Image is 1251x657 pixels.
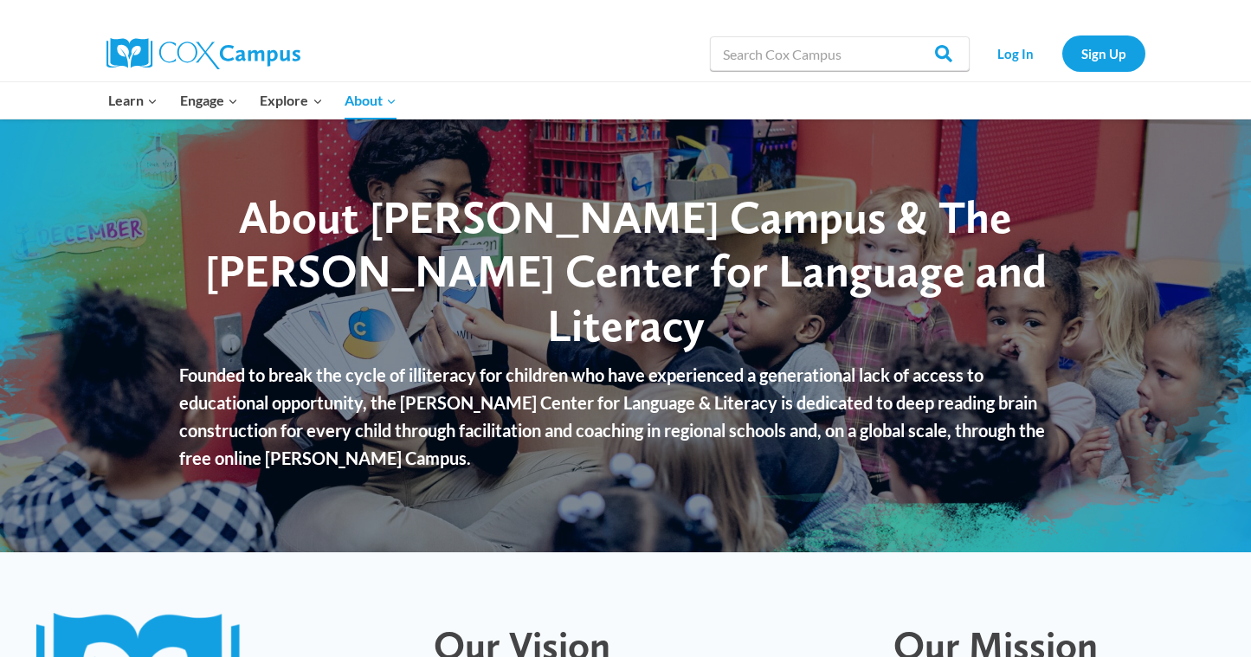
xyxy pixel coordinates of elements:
[106,38,300,69] img: Cox Campus
[179,361,1072,472] p: Founded to break the cycle of illiteracy for children who have experienced a generational lack of...
[260,89,322,112] span: Explore
[978,35,1054,71] a: Log In
[180,89,238,112] span: Engage
[108,89,158,112] span: Learn
[345,89,397,112] span: About
[1062,35,1145,71] a: Sign Up
[710,36,970,71] input: Search Cox Campus
[98,82,408,119] nav: Primary Navigation
[205,190,1047,352] span: About [PERSON_NAME] Campus & The [PERSON_NAME] Center for Language and Literacy
[978,35,1145,71] nav: Secondary Navigation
